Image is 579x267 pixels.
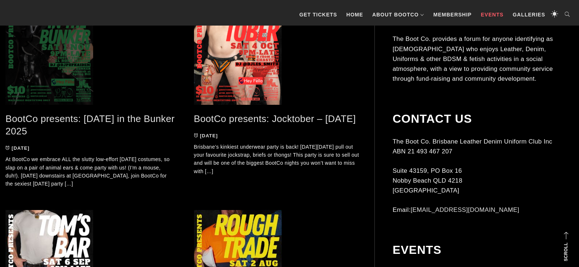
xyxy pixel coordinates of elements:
[393,34,574,84] p: The Boot Co. provides a forum for anyone identifying as [DEMOGRAPHIC_DATA] who enjoys Leather, De...
[194,133,218,138] a: [DATE]
[393,112,574,126] h2: Contact Us
[509,4,549,26] a: Galleries
[194,113,356,124] a: BootCo presents: Jocktober – [DATE]
[411,206,519,213] a: [EMAIL_ADDRESS][DOMAIN_NAME]
[430,4,475,26] a: Membership
[5,113,175,137] a: BootCo presents: [DATE] in the Bunker 2025
[12,145,30,151] time: [DATE]
[194,143,364,176] p: Brisbane’s kinkiest underwear party is back! [DATE][DATE] pull out your favourite jockstrap, brie...
[477,4,507,26] a: Events
[393,137,574,156] p: The Boot Co. Brisbane Leather Denim Uniform Club Inc ABN 21 493 467 207
[296,4,341,26] a: GET TICKETS
[5,145,30,151] a: [DATE]
[343,4,367,26] a: Home
[563,243,568,261] strong: Scroll
[200,133,218,138] time: [DATE]
[5,155,175,188] p: At BootCo we embrace ALL the slutty low-effort [DATE] costumes, so slap on a pair of animal ears ...
[393,205,574,215] p: Email:
[393,166,574,196] p: Suite 43159, PO Box 16 Nobby Beach QLD 4218 [GEOGRAPHIC_DATA]
[393,243,574,257] h2: Events
[369,4,428,26] a: About BootCo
